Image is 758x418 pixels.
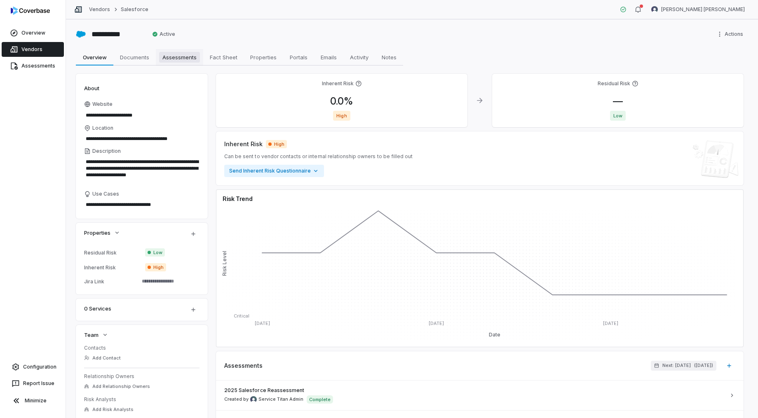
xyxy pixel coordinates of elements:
[80,52,110,63] span: Overview
[92,125,113,131] span: Location
[646,3,750,16] button: Bastian Bartels avatar[PERSON_NAME] [PERSON_NAME]
[266,140,287,148] span: High
[25,397,47,404] span: Minimize
[23,380,54,387] span: Report Issue
[21,63,55,69] span: Assessments
[145,248,165,257] span: Low
[92,148,121,154] span: Description
[152,31,175,37] span: Active
[347,52,372,63] span: Activity
[224,140,263,148] span: Inherent Risk
[610,111,626,121] span: Low
[84,84,99,92] span: About
[84,199,199,210] textarea: Use Cases
[84,133,199,145] input: Location
[606,95,629,107] span: —
[333,111,350,121] span: High
[651,361,716,371] button: Next: [DATE]([DATE])
[84,331,99,339] span: Team
[84,110,185,121] input: Website
[82,350,123,365] button: Add Contact
[23,364,56,370] span: Configuration
[661,6,745,13] span: [PERSON_NAME] [PERSON_NAME]
[159,52,200,63] span: Assessments
[317,52,340,63] span: Emails
[84,156,199,187] textarea: Description
[3,376,62,391] button: Report Issue
[92,383,150,390] span: Add Relationship Owners
[598,80,630,87] h4: Residual Risk
[3,392,62,409] button: Minimize
[224,387,304,394] span: 2025 Salesforce Reassessment
[121,6,148,13] a: Salesforce
[489,332,500,338] tspan: Date
[84,373,199,380] dt: Relationship Owners
[92,101,113,107] span: Website
[378,52,400,63] span: Notes
[286,52,311,63] span: Portals
[11,7,50,15] img: logo-D7KZi-bG.svg
[224,396,303,403] span: Created by
[207,52,241,63] span: Fact Sheet
[255,320,270,326] tspan: [DATE]
[2,58,64,73] a: Assessments
[2,26,64,40] a: Overview
[84,229,110,236] span: Properties
[92,406,134,413] span: Add Risk Analysts
[84,396,199,403] dt: Risk Analysts
[84,278,138,285] div: Jira Link
[223,196,737,202] h3: Risk Trend
[117,52,153,63] span: Documents
[82,225,123,240] button: Properties
[21,46,42,53] span: Vendors
[221,251,228,276] tspan: Risk Level
[82,327,111,342] button: Team
[694,362,713,369] span: ( [DATE] )
[21,30,45,36] span: Overview
[322,80,354,87] h4: Inherent Risk
[84,250,138,256] div: Residual Risk
[309,396,331,403] p: Complete
[324,95,360,107] span: 0.0 %
[714,28,748,40] button: More actions
[603,320,618,326] tspan: [DATE]
[662,362,691,369] span: Next: [DATE]
[92,191,119,197] span: Use Cases
[89,6,110,13] a: Vendors
[84,264,142,271] div: Inherent Risk
[216,381,744,410] a: 2025 Salesforce ReassessmentCreated by Service Titan Admin avatarService Titan AdminComplete
[234,313,249,318] tspan: Critical
[2,42,64,57] a: Vendors
[247,52,280,63] span: Properties
[224,165,324,177] button: Send Inherent Risk Questionnaire
[250,396,257,403] img: Service Titan Admin avatar
[224,361,263,370] span: Assessments
[3,360,62,374] a: Configuration
[651,6,658,13] img: Bastian Bartels avatar
[145,263,166,271] span: High
[258,396,303,402] span: Service Titan Admin
[84,345,199,351] dt: Contacts
[224,153,413,160] span: Can be sent to vendor contacts or internal relationship owners to be filled out
[429,320,444,326] tspan: [DATE]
